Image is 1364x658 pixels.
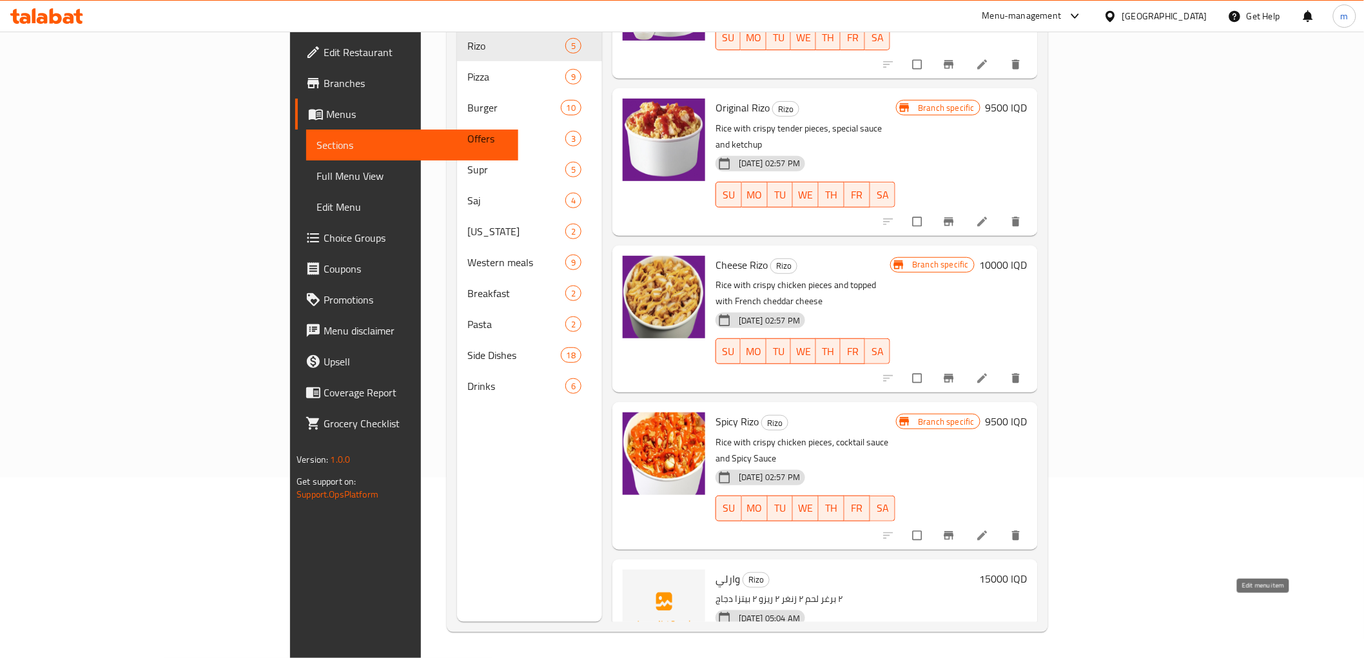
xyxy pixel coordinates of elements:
[457,25,602,407] nav: Menu sections
[841,338,865,364] button: FR
[768,496,794,521] button: TU
[816,24,841,50] button: TH
[905,209,932,234] span: Select to update
[1122,9,1207,23] div: [GEOGRAPHIC_DATA]
[295,37,518,68] a: Edit Restaurant
[324,323,507,338] span: Menu disclaimer
[875,499,891,518] span: SA
[772,101,799,117] div: Rizo
[865,338,890,364] button: SA
[796,342,811,361] span: WE
[566,71,581,83] span: 9
[976,372,991,385] a: Edit menu item
[773,186,788,204] span: TU
[565,38,581,53] div: items
[467,347,561,363] span: Side Dishes
[824,499,839,518] span: TH
[566,287,581,300] span: 2
[565,378,581,394] div: items
[457,371,602,402] div: Drinks6
[734,612,805,624] span: [DATE] 05:04 AM
[905,366,932,391] span: Select to update
[821,342,835,361] span: TH
[295,346,518,377] a: Upsell
[746,342,761,361] span: MO
[773,102,799,117] span: Rizo
[819,496,844,521] button: TH
[976,58,991,71] a: Edit menu item
[565,316,581,332] div: items
[565,285,581,301] div: items
[870,496,896,521] button: SA
[716,496,742,521] button: SU
[467,378,565,394] span: Drinks
[773,499,788,518] span: TU
[467,69,565,84] span: Pizza
[324,75,507,91] span: Branches
[1002,208,1033,236] button: delete
[1002,521,1033,550] button: delete
[565,162,581,177] div: items
[796,28,811,47] span: WE
[913,416,980,428] span: Branch specific
[295,222,518,253] a: Choice Groups
[297,473,356,490] span: Get support on:
[716,255,768,275] span: Cheese Rizo
[566,164,581,176] span: 5
[324,261,507,276] span: Coupons
[317,199,507,215] span: Edit Menu
[297,486,378,503] a: Support.OpsPlatform
[716,434,895,467] p: Rice with crispy chicken pieces, cocktail sauce and Spicy Sauce
[770,258,797,274] div: Rizo
[565,224,581,239] div: items
[565,131,581,146] div: items
[982,8,1062,24] div: Menu-management
[716,569,740,588] span: وارلي
[324,230,507,246] span: Choice Groups
[306,160,518,191] a: Full Menu View
[457,92,602,123] div: Burger10
[306,191,518,222] a: Edit Menu
[772,342,786,361] span: TU
[846,342,860,361] span: FR
[850,186,865,204] span: FR
[766,24,791,50] button: TU
[467,285,565,301] span: Breakfast
[844,182,870,208] button: FR
[561,100,581,115] div: items
[721,342,736,361] span: SU
[766,338,791,364] button: TU
[467,100,561,115] span: Burger
[1002,50,1033,79] button: delete
[324,44,507,60] span: Edit Restaurant
[716,98,770,117] span: Original Rizo
[850,499,865,518] span: FR
[295,253,518,284] a: Coupons
[467,162,565,177] span: Supr
[324,292,507,307] span: Promotions
[980,570,1028,588] h6: 15000 IQD
[870,182,896,208] button: SA
[306,130,518,160] a: Sections
[741,338,766,364] button: MO
[457,61,602,92] div: Pizza9
[467,255,565,270] span: Western meals
[865,24,890,50] button: SA
[565,255,581,270] div: items
[1341,9,1349,23] span: m
[798,499,814,518] span: WE
[467,224,565,239] div: Kentucky
[743,572,769,587] span: Rizo
[561,347,581,363] div: items
[295,68,518,99] a: Branches
[844,496,870,521] button: FR
[762,416,788,431] span: Rizo
[623,412,705,495] img: Spicy Rizo
[721,28,736,47] span: SU
[467,193,565,208] div: Saj
[875,186,891,204] span: SA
